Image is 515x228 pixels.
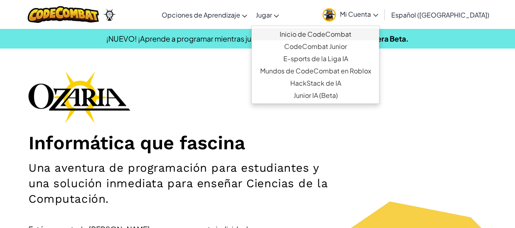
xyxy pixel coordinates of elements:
a: Mundos de CodeCombat en Roblox [252,65,379,77]
a: HackStack de IA [252,77,379,89]
img: Ozaria [103,9,116,21]
a: Inicio de CodeCombat [252,28,379,40]
a: Español ([GEOGRAPHIC_DATA]) [387,4,493,26]
a: CodeCombat Junior [252,40,379,53]
a: E-sports de la Liga IA [252,53,379,65]
span: Mi Cuenta [340,10,378,18]
img: CodeCombat logo [28,6,99,23]
span: ¡NUEVO! ¡Aprende a programar mientras juegas Roblox! [106,34,296,43]
a: Mi Cuenta [318,2,382,27]
h2: Una aventura de programación para estudiantes y una solución inmediata para enseñar Ciencias de l... [28,160,335,207]
span: Opciones de Aprendizaje [161,11,240,19]
h1: Informática que fascina [28,131,487,154]
span: Español ([GEOGRAPHIC_DATA]) [391,11,489,19]
img: avatar [322,8,336,22]
a: Junior IA (Beta) [252,89,379,102]
img: Ozaria branding logo [28,71,130,123]
span: Jugar [255,11,272,19]
a: Opciones de Aprendizaje [157,4,251,26]
a: Jugar [251,4,283,26]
